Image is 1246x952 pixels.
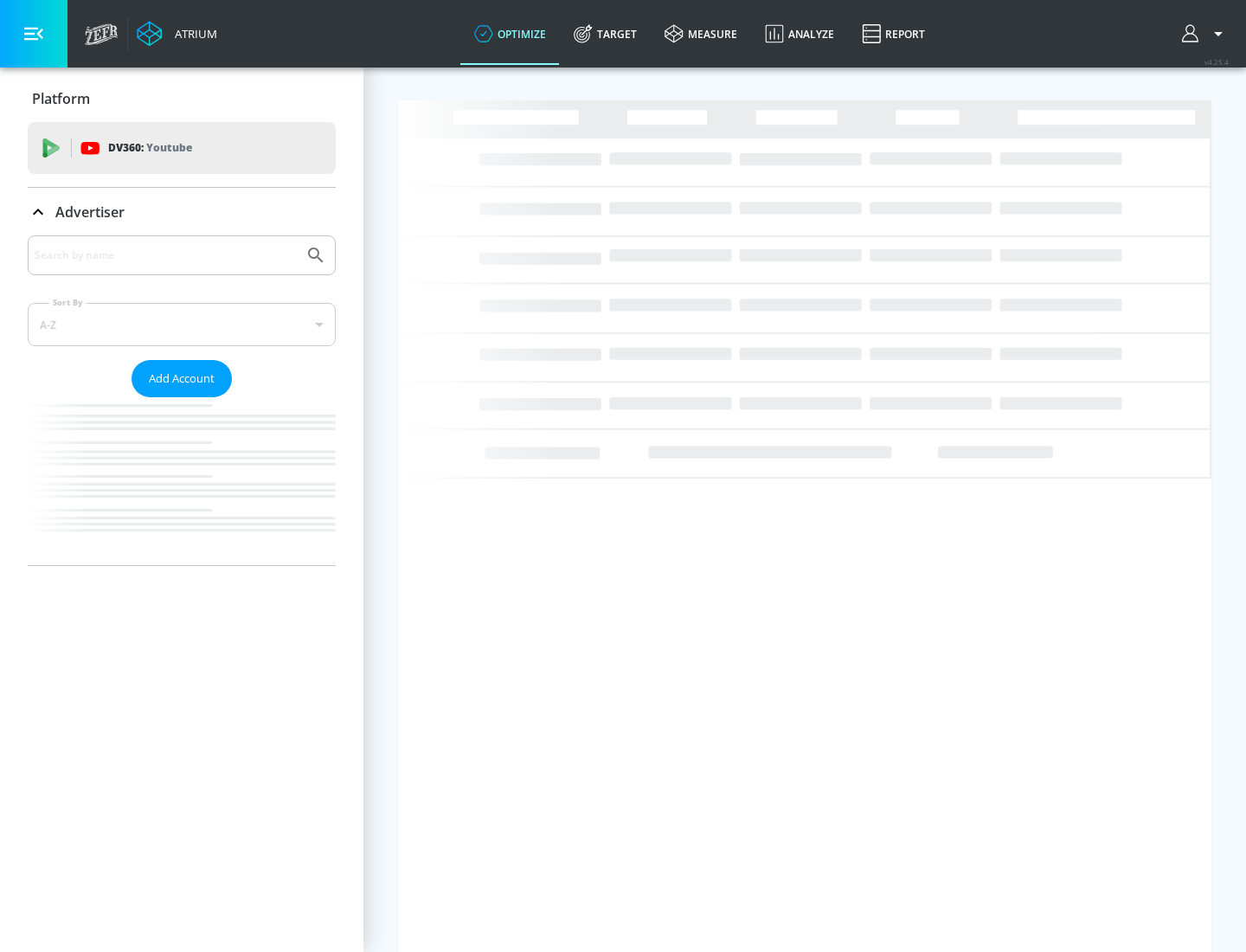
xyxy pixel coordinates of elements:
a: optimize [460,3,560,65]
nav: list of Advertiser [28,397,336,565]
label: Sort By [49,297,87,308]
a: Atrium [137,21,217,47]
div: Atrium [168,26,217,42]
p: DV360: [108,138,192,158]
p: Advertiser [55,203,125,222]
div: DV360: Youtube [28,122,336,174]
p: Platform [32,89,90,108]
div: Platform [28,74,336,123]
span: Add Account [149,369,215,389]
a: measure [651,3,751,65]
button: Add Account [132,360,232,397]
input: Search by name [35,244,297,267]
div: Advertiser [28,188,336,236]
a: Report [848,3,939,65]
a: Target [560,3,651,65]
div: A-Z [28,303,336,346]
span: v 4.25.4 [1204,57,1229,67]
div: Advertiser [28,235,336,565]
a: Analyze [751,3,848,65]
p: Youtube [146,138,192,157]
